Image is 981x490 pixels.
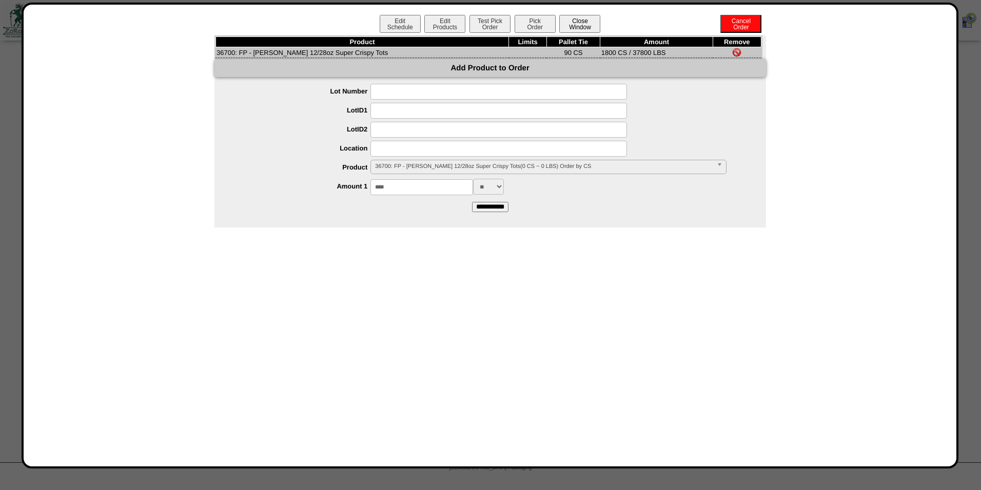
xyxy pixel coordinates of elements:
[733,48,741,56] img: Remove Item
[600,37,713,47] th: Amount
[601,49,666,56] span: 1800 CS / 37800 LBS
[559,15,600,33] button: CloseWindow
[214,59,766,77] div: Add Product to Order
[509,37,546,47] th: Limits
[235,106,371,114] label: LotID1
[546,37,600,47] th: Pallet Tie
[215,47,509,58] td: 36700: FP - [PERSON_NAME] 12/28oz Super Crispy Tots
[235,125,371,133] label: LotID2
[713,37,761,47] th: Remove
[235,163,371,171] label: Product
[375,160,712,173] span: 36700: FP - [PERSON_NAME] 12/28oz Super Crispy Tots(0 CS ~ 0 LBS) Order by CS
[424,15,465,33] button: EditProducts
[235,144,371,152] label: Location
[235,87,371,95] label: Lot Number
[515,15,556,33] button: PickOrder
[720,15,761,33] button: CancelOrder
[564,49,582,56] span: 90 CS
[558,23,601,31] a: CloseWindow
[235,182,371,190] label: Amount 1
[215,37,509,47] th: Product
[380,15,421,33] button: EditSchedule
[469,15,511,33] button: Test PickOrder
